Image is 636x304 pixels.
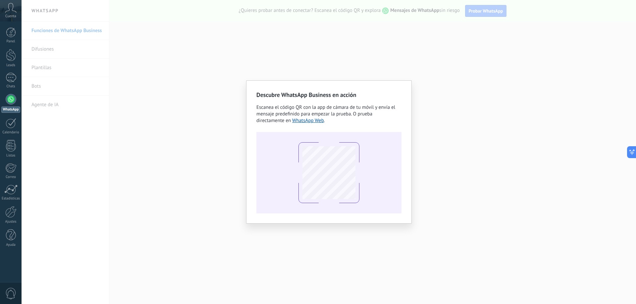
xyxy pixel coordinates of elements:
div: WhatsApp [1,107,20,113]
div: Ajustes [1,220,21,224]
div: Ayuda [1,243,21,247]
div: Correo [1,175,21,179]
h2: Descubre WhatsApp Business en acción [256,91,401,99]
span: Cuenta [5,14,16,19]
div: Panel [1,39,21,44]
a: WhatsApp Web [292,117,324,124]
span: Escanea el código QR con la app de cámara de tu móvil y envía el mensaje predefinido para empezar... [256,104,395,124]
div: Calendario [1,130,21,135]
div: Chats [1,84,21,89]
div: Listas [1,153,21,158]
div: . [256,104,401,124]
div: Estadísticas [1,196,21,201]
div: Leads [1,63,21,67]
